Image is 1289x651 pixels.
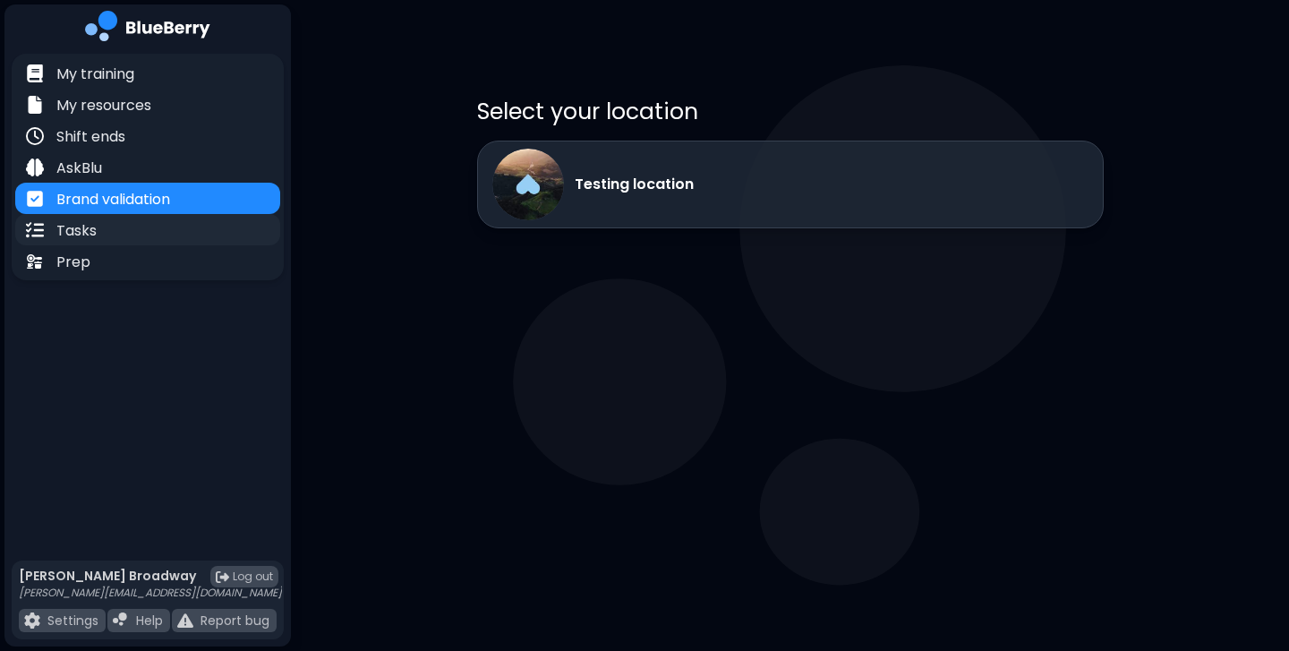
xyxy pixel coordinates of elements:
p: [PERSON_NAME] Broadway [19,568,282,584]
img: file icon [177,612,193,629]
p: My resources [56,95,151,116]
img: file icon [26,253,44,270]
img: file icon [26,190,44,208]
p: My training [56,64,134,85]
p: Report bug [201,612,269,629]
img: file icon [26,158,44,176]
img: file icon [26,96,44,114]
p: Settings [47,612,98,629]
p: AskBlu [56,158,102,179]
img: logout [216,570,229,584]
p: Select your location [477,97,1104,126]
span: Log out [233,570,273,584]
p: [PERSON_NAME][EMAIL_ADDRESS][DOMAIN_NAME] [19,586,282,600]
p: Prep [56,252,90,273]
img: file icon [24,612,40,629]
p: Brand validation [56,189,170,210]
img: Testing location logo [492,149,564,220]
p: Testing location [575,174,694,195]
img: file icon [113,612,129,629]
img: file icon [26,64,44,82]
img: file icon [26,221,44,239]
img: file icon [26,127,44,145]
img: company logo [85,11,210,47]
p: Tasks [56,220,97,242]
p: Shift ends [56,126,125,148]
p: Help [136,612,163,629]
